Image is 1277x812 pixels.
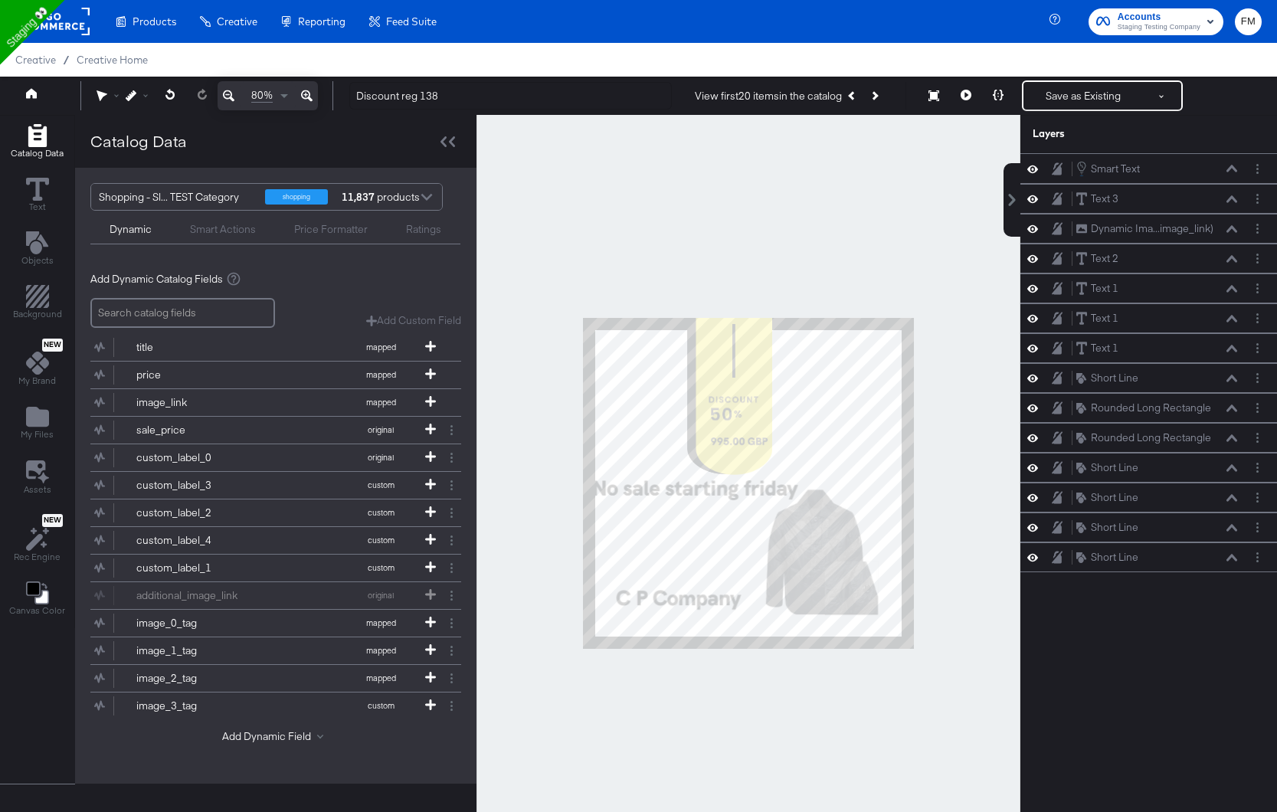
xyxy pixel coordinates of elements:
button: custom_label_2custom [90,499,442,526]
div: image_0_tagmapped [90,610,461,637]
div: Text 1Layer Options [1020,273,1277,303]
span: Background [13,308,62,320]
button: Layer Options [1249,191,1266,207]
span: 80% [251,88,273,103]
span: mapped [339,645,423,656]
button: Layer Options [1249,400,1266,416]
button: Short Line [1076,519,1139,535]
button: Text 1 [1076,310,1119,326]
span: Products [133,15,176,28]
div: Short Line [1091,550,1138,565]
button: image_3_tagcustom [90,692,442,719]
span: My Brand [18,375,56,387]
div: Layers [1033,126,1189,141]
span: custom [339,480,423,490]
span: custom [339,562,423,573]
div: Short Line [1091,371,1138,385]
span: Add Dynamic Catalog Fields [90,272,223,286]
div: image_link [136,395,247,410]
button: Add Rectangle [2,120,73,164]
button: Layer Options [1249,280,1266,296]
div: Smart TextLayer Options [1020,153,1277,184]
input: Search catalog fields [90,298,275,328]
button: Layer Options [1249,549,1266,565]
div: custom_label_3custom [90,472,461,499]
span: Canvas Color [9,604,65,617]
button: Previous Product [842,82,863,110]
div: custom_label_4 [136,533,247,548]
div: custom_label_2custom [90,499,461,526]
button: Add Files [11,402,63,446]
span: FM [1241,13,1256,31]
div: image_1_tag [136,643,247,658]
span: original [339,452,423,463]
button: Layer Options [1249,221,1266,237]
button: AccountsStaging Testing Company [1089,8,1223,35]
span: Objects [21,254,54,267]
span: Catalog Data [11,147,64,159]
strong: 11,837 [339,184,377,210]
span: mapped [339,369,423,380]
span: Rec Engine [14,551,61,563]
button: custom_label_0original [90,444,442,471]
button: Layer Options [1249,340,1266,356]
div: Short Line [1091,460,1138,475]
button: Dynamic Ima...image_link) [1076,221,1214,237]
div: additional_image_linkoriginal [90,582,461,609]
button: sale_priceoriginal [90,417,442,444]
div: custom_label_3 [136,478,247,493]
button: image_2_tagmapped [90,665,442,692]
button: Add Rectangle [4,282,71,326]
div: Short LineLayer Options [1020,453,1277,483]
button: image_1_tagmapped [90,637,442,664]
div: Smart Text [1091,162,1140,176]
div: Short Line [1091,520,1138,535]
span: mapped [339,342,423,352]
div: title [136,340,247,355]
button: custom_label_1custom [90,555,442,581]
div: Dynamic [110,222,152,237]
span: Assets [24,483,51,496]
div: custom_label_0 [136,450,247,465]
div: sale_priceoriginal [90,417,461,444]
button: Next Product [863,82,885,110]
span: / [56,54,77,66]
div: Text 2Layer Options [1020,244,1277,273]
span: Staging Testing Company [1118,21,1200,34]
span: Creative Home [77,54,148,66]
button: Layer Options [1249,489,1266,506]
div: image_0_tag [136,616,247,630]
span: custom [339,535,423,545]
div: image_2_tagmapped [90,665,461,692]
button: Text 3 [1076,191,1119,207]
button: Text 1 [1076,340,1119,356]
button: Rounded Long Rectangle [1076,430,1212,446]
span: Text [29,201,46,213]
div: custom_label_4custom [90,527,461,554]
span: custom [339,507,423,518]
button: Text 2 [1076,250,1119,267]
span: mapped [339,397,423,408]
div: custom_label_1 [136,561,247,575]
div: Text 1 [1091,341,1118,355]
div: pricemapped [90,362,461,388]
button: image_linkmapped [90,389,442,416]
button: Layer Options [1249,310,1266,326]
span: mapped [339,673,423,683]
div: Rounded Long Rectangle [1091,401,1211,415]
button: Layer Options [1249,161,1266,177]
div: Dynamic Ima...image_link)Layer Options [1020,214,1277,244]
button: Add Text [12,228,63,271]
button: image_0_tagmapped [90,610,442,637]
button: Short Line [1076,460,1139,476]
button: Short Line [1076,370,1139,386]
button: NewRec Engine [5,510,70,568]
button: Short Line [1076,489,1139,506]
button: Save as Existing [1023,82,1143,110]
span: New [42,516,63,526]
button: Text [17,174,58,218]
button: custom_label_3custom [90,472,442,499]
button: Layer Options [1249,519,1266,535]
div: View first 20 items in the catalog [695,89,842,103]
div: Ratings [406,222,441,237]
